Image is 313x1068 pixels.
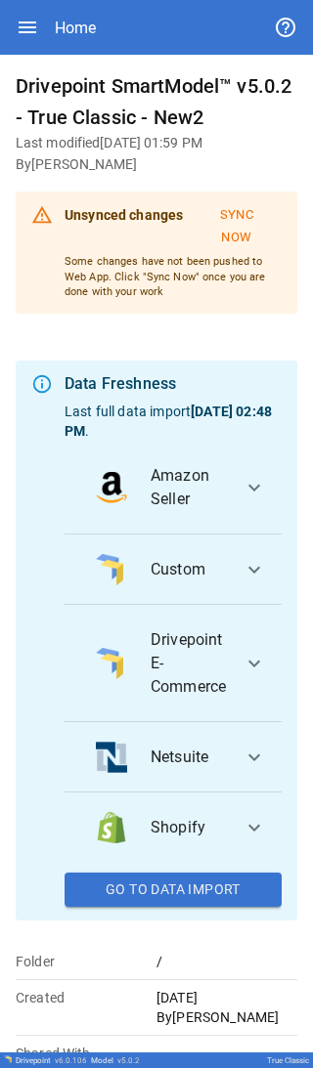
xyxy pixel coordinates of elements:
p: Folder [16,952,156,971]
span: expand_more [243,652,266,675]
p: Shared With [16,1044,156,1063]
p: By [PERSON_NAME] [156,1007,297,1027]
img: data_logo [96,812,127,843]
p: Last full data import . [65,402,282,441]
button: data_logoNetsuite [65,722,282,792]
button: Go To Data Import [65,873,282,908]
button: Sync Now [192,199,283,254]
div: Drivepoint [16,1056,87,1065]
h6: Last modified [DATE] 01:59 PM [16,133,297,154]
p: Created [16,988,156,1007]
h6: Drivepoint SmartModel™ v5.0.2 - True Classic - New2 [16,70,297,133]
p: [DATE] [156,988,297,1007]
span: Drivepoint E-Commerce [151,628,227,699]
span: Amazon Seller [151,464,227,511]
p: Some changes have not been pushed to Web App. Click "Sync Now" once you are done with your work [65,254,282,300]
span: Shopify [151,816,227,839]
span: expand_more [243,746,266,769]
div: True Classic [267,1056,309,1065]
img: data_logo [96,554,123,585]
b: Unsynced changes [65,207,183,223]
span: expand_more [243,476,266,499]
button: data_logoCustom [65,534,282,605]
button: data_logoDrivepoint E-Commerce [65,605,282,722]
div: Home [55,19,96,37]
div: Model [91,1056,140,1065]
img: data_logo [96,648,123,679]
img: data_logo [96,742,127,773]
span: v 6.0.106 [55,1056,87,1065]
button: data_logoAmazon Seller [65,441,282,534]
b: [DATE] 02:48 PM [65,404,272,439]
span: v 5.0.2 [117,1056,140,1065]
img: data_logo [96,472,127,503]
div: Data Freshness [65,372,282,396]
button: data_logoShopify [65,792,282,863]
span: expand_more [243,558,266,581]
img: Drivepoint [4,1055,12,1063]
span: Netsuite [151,746,227,769]
span: Custom [151,558,227,581]
p: / [156,952,297,971]
span: expand_more [243,816,266,839]
h6: By [PERSON_NAME] [16,154,297,176]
